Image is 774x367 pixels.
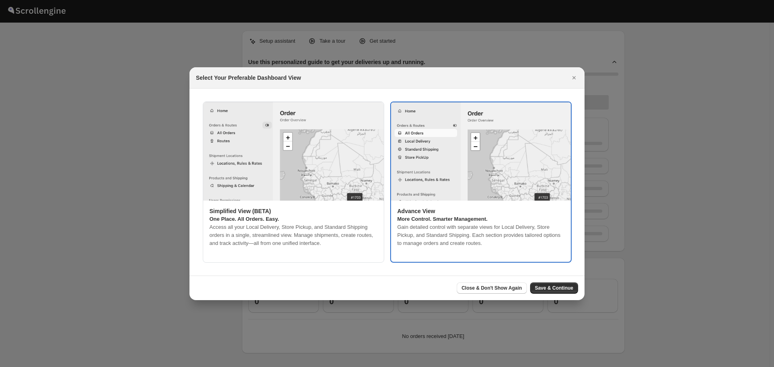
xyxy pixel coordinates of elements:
[530,282,578,294] button: Save & Continue
[210,207,377,215] p: Simplified View (BETA)
[391,102,571,201] img: legacy
[397,223,564,247] p: Gain detailed control with separate views for Local Delivery, Store Pickup, and Standard Shipping...
[203,102,384,201] img: simplified
[462,285,522,291] span: Close & Don't Show Again
[535,285,573,291] span: Save & Continue
[210,223,377,247] p: Access all your Local Delivery, Store Pickup, and Standard Shipping orders in a single, streamlin...
[568,72,580,83] button: Close
[196,74,301,82] h2: Select Your Preferable Dashboard View
[397,207,564,215] p: Advance View
[210,215,377,223] p: One Place. All Orders. Easy.
[397,215,564,223] p: More Control. Smarter Management.
[457,282,527,294] button: Close & Don't Show Again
